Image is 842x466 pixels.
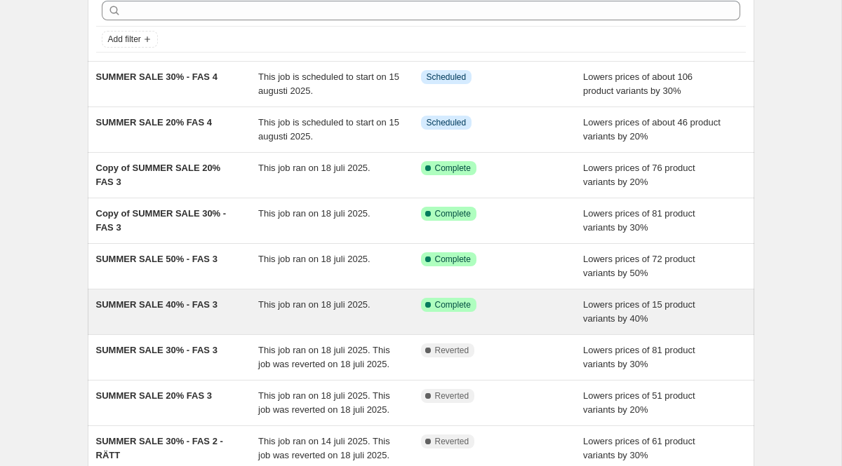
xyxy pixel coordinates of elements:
span: Copy of SUMMER SALE 30% - FAS 3 [96,208,227,233]
span: This job ran on 18 juli 2025. This job was reverted on 18 juli 2025. [258,390,390,415]
span: Lowers prices of about 106 product variants by 30% [583,71,693,96]
span: Add filter [108,34,141,45]
span: This job is scheduled to start on 15 augusti 2025. [258,71,399,96]
span: SUMMER SALE 20% FAS 3 [96,390,212,401]
span: Lowers prices of 72 product variants by 50% [583,254,695,278]
span: SUMMER SALE 30% - FAS 4 [96,71,218,82]
span: This job ran on 18 juli 2025. [258,163,370,173]
span: Reverted [435,390,469,402]
span: Lowers prices of 51 product variants by 20% [583,390,695,415]
span: This job ran on 14 juli 2025. This job was reverted on 18 juli 2025. [258,436,390,460]
span: This job ran on 18 juli 2025. [258,254,370,264]
span: Complete [435,299,471,310]
span: Reverted [435,436,469,447]
span: Complete [435,208,471,219]
span: Lowers prices of 15 product variants by 40% [583,299,695,324]
span: Scheduled [427,117,467,128]
span: Lowers prices of 61 product variants by 30% [583,436,695,460]
span: SUMMER SALE 30% - FAS 2 - RÄTT [96,436,223,460]
span: Lowers prices of 81 product variants by 30% [583,345,695,369]
span: This job ran on 18 juli 2025. [258,208,370,219]
span: Reverted [435,345,469,356]
span: This job is scheduled to start on 15 augusti 2025. [258,117,399,142]
span: Lowers prices of 76 product variants by 20% [583,163,695,187]
span: Copy of SUMMER SALE 20% FAS 3 [96,163,221,187]
span: Complete [435,254,471,265]
span: Complete [435,163,471,174]
span: SUMMER SALE 50% - FAS 3 [96,254,218,264]
span: SUMMER SALE 40% - FAS 3 [96,299,218,310]
span: This job ran on 18 juli 2025. This job was reverted on 18 juli 2025. [258,345,390,369]
span: SUMMER SALE 30% - FAS 3 [96,345,218,355]
button: Add filter [102,31,158,48]
span: Lowers prices of 81 product variants by 30% [583,208,695,233]
span: SUMMER SALE 20% FAS 4 [96,117,212,128]
span: Lowers prices of about 46 product variants by 20% [583,117,721,142]
span: Scheduled [427,71,467,83]
span: This job ran on 18 juli 2025. [258,299,370,310]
